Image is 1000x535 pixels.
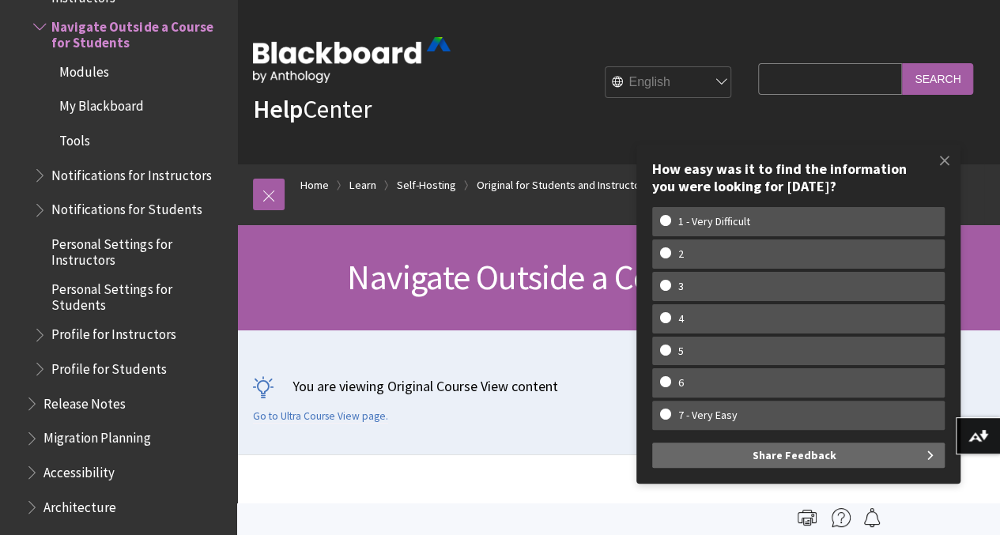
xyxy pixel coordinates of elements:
a: Learn [349,175,376,195]
a: Home [300,175,329,195]
strong: Help [253,93,303,125]
span: Profile for Students [51,356,166,377]
span: Modules [59,58,109,80]
span: Migration Planning [43,425,150,446]
select: Site Language Selector [606,67,732,99]
span: Notifications for Students [51,197,202,218]
w-span: 5 [660,345,702,358]
div: How easy was it to find the information you were looking for [DATE]? [652,160,945,194]
span: My Blackboard [59,93,144,115]
span: Accessibility [43,459,115,480]
a: Go to Ultra Course View page. [253,409,388,424]
span: Personal Settings for Students [51,276,226,313]
img: Follow this page [862,508,881,527]
w-span: 2 [660,247,702,261]
span: Notifications for Instructors [51,162,211,183]
span: Share Feedback [753,443,836,468]
span: Profile for Instructors [51,322,175,343]
w-span: 1 - Very Difficult [660,215,768,228]
span: Tools [59,127,90,149]
w-span: 3 [660,280,702,293]
input: Search [902,63,973,94]
span: Release Notes [43,390,126,412]
span: Navigate Outside a Course for Students [51,13,226,51]
w-span: 4 [660,312,702,326]
button: Share Feedback [652,443,945,468]
a: Original for Students and Instructors [477,175,650,195]
a: HelpCenter [253,93,372,125]
img: Blackboard by Anthology [253,37,451,83]
img: Print [798,508,817,527]
span: Navigate Outside a Course for Students [347,255,890,299]
w-span: 6 [660,376,702,390]
w-span: 7 - Very Easy [660,409,756,422]
span: Personal Settings for Instructors [51,231,226,268]
span: Architecture [43,494,116,515]
img: More help [832,508,851,527]
p: You are viewing Original Course View content [253,376,984,396]
a: Self-Hosting [397,175,456,195]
